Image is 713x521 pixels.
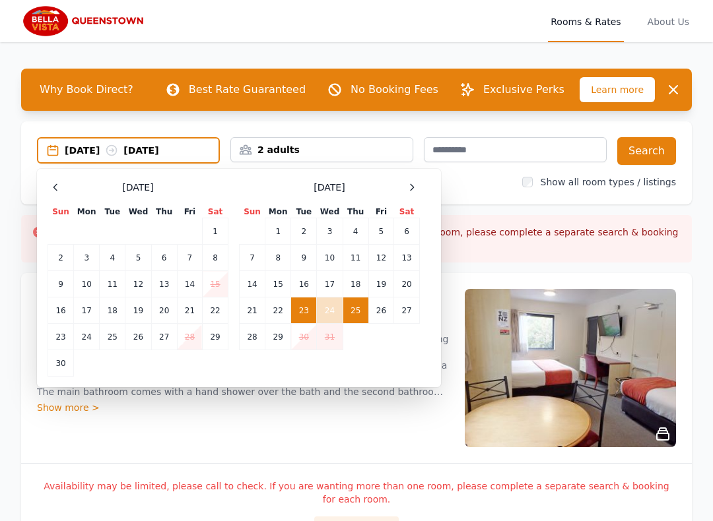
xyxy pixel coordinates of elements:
[265,297,291,324] td: 22
[291,218,317,245] td: 2
[48,271,74,297] td: 9
[177,297,202,324] td: 21
[265,206,291,218] th: Mon
[100,324,125,350] td: 25
[291,324,317,350] td: 30
[394,206,420,218] th: Sat
[617,137,676,165] button: Search
[317,297,343,324] td: 24
[203,324,228,350] td: 29
[291,271,317,297] td: 16
[368,245,393,271] td: 12
[48,324,74,350] td: 23
[317,218,343,245] td: 3
[177,271,202,297] td: 14
[291,206,317,218] th: Tue
[151,324,177,350] td: 27
[343,297,368,324] td: 25
[37,401,449,414] div: Show more >
[177,245,202,271] td: 7
[394,297,420,324] td: 27
[151,206,177,218] th: Thu
[100,206,125,218] th: Tue
[74,245,100,271] td: 3
[177,206,202,218] th: Fri
[125,297,151,324] td: 19
[265,324,291,350] td: 29
[240,271,265,297] td: 14
[368,218,393,245] td: 5
[100,297,125,324] td: 18
[368,206,393,218] th: Fri
[317,324,343,350] td: 31
[203,297,228,324] td: 22
[37,479,676,506] p: Availability may be limited, please call to check. If you are wanting more than one room, please ...
[317,271,343,297] td: 17
[580,77,655,102] span: Learn more
[240,206,265,218] th: Sun
[125,324,151,350] td: 26
[483,82,564,98] p: Exclusive Perks
[122,181,153,194] span: [DATE]
[343,271,368,297] td: 18
[203,206,228,218] th: Sat
[151,245,177,271] td: 6
[231,143,413,156] div: 2 adults
[240,297,265,324] td: 21
[265,218,291,245] td: 1
[317,245,343,271] td: 10
[177,324,202,350] td: 28
[343,206,368,218] th: Thu
[48,297,74,324] td: 16
[151,271,177,297] td: 13
[351,82,438,98] p: No Booking Fees
[48,245,74,271] td: 2
[74,271,100,297] td: 10
[240,324,265,350] td: 28
[291,297,317,324] td: 23
[189,82,306,98] p: Best Rate Guaranteed
[265,245,291,271] td: 8
[265,271,291,297] td: 15
[74,206,100,218] th: Mon
[125,271,151,297] td: 12
[394,218,420,245] td: 6
[314,181,345,194] span: [DATE]
[394,271,420,297] td: 20
[151,297,177,324] td: 20
[368,271,393,297] td: 19
[29,77,144,103] span: Why Book Direct?
[125,206,151,218] th: Wed
[48,206,74,218] th: Sun
[48,350,74,377] td: 30
[368,297,393,324] td: 26
[317,206,343,218] th: Wed
[65,144,219,157] div: [DATE] [DATE]
[203,218,228,245] td: 1
[343,245,368,271] td: 11
[343,218,368,245] td: 4
[100,271,125,297] td: 11
[74,297,100,324] td: 17
[541,177,676,187] label: Show all room types / listings
[203,271,228,297] td: 15
[203,245,228,271] td: 8
[100,245,125,271] td: 4
[74,324,100,350] td: 24
[125,245,151,271] td: 5
[394,245,420,271] td: 13
[291,245,317,271] td: 9
[21,5,149,37] img: Bella Vista Queenstown
[240,245,265,271] td: 7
